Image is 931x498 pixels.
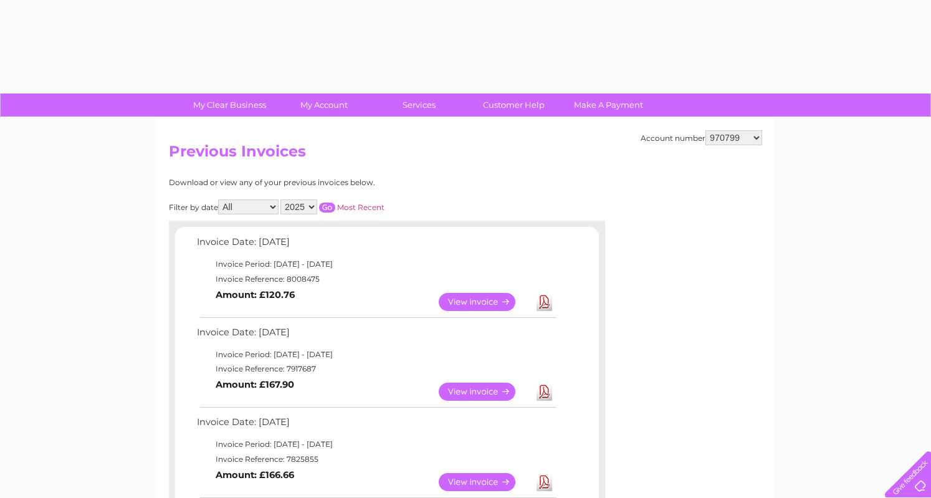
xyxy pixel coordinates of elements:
[462,93,565,117] a: Customer Help
[169,199,496,214] div: Filter by date
[194,362,558,376] td: Invoice Reference: 7917687
[194,257,558,272] td: Invoice Period: [DATE] - [DATE]
[537,383,552,401] a: Download
[337,203,384,212] a: Most Recent
[641,130,762,145] div: Account number
[439,383,530,401] a: View
[273,93,376,117] a: My Account
[216,469,294,481] b: Amount: £166.66
[216,379,294,390] b: Amount: £167.90
[194,272,558,287] td: Invoice Reference: 8008475
[194,414,558,437] td: Invoice Date: [DATE]
[194,452,558,467] td: Invoice Reference: 7825855
[169,143,762,166] h2: Previous Invoices
[368,93,470,117] a: Services
[169,178,496,187] div: Download or view any of your previous invoices below.
[194,324,558,347] td: Invoice Date: [DATE]
[537,293,552,311] a: Download
[178,93,281,117] a: My Clear Business
[194,347,558,362] td: Invoice Period: [DATE] - [DATE]
[194,437,558,452] td: Invoice Period: [DATE] - [DATE]
[537,473,552,491] a: Download
[439,293,530,311] a: View
[216,289,295,300] b: Amount: £120.76
[557,93,660,117] a: Make A Payment
[194,234,558,257] td: Invoice Date: [DATE]
[439,473,530,491] a: View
